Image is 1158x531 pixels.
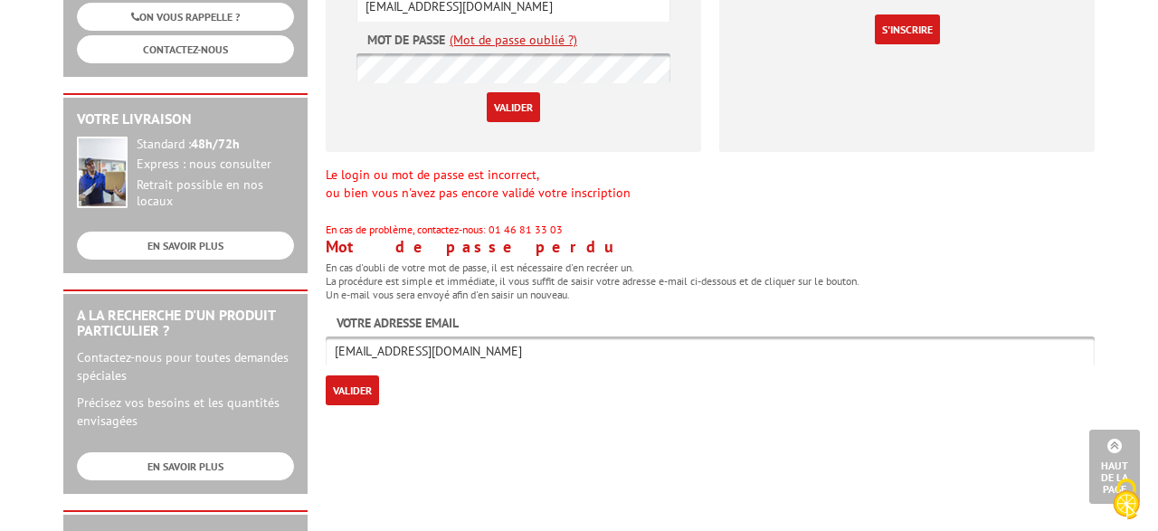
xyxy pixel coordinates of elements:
[326,166,1095,238] div: Le login ou mot de passe est incorrect, ou bien vous n'avez pas encore validé votre inscription
[77,452,294,480] a: EN SAVOIR PLUS
[450,31,577,49] a: (Mot de passe oublié ?)
[77,394,294,430] p: Précisez vos besoins et les quantités envisagées
[77,35,294,63] a: CONTACTEZ-NOUS
[1095,469,1158,531] button: Cookies (fenêtre modale)
[326,223,563,236] span: En cas de problème, contactez-nous: 01 46 81 33 03
[137,177,294,210] div: Retrait possible en nos locaux
[77,348,294,384] p: Contactez-nous pour toutes demandes spéciales
[137,137,294,153] div: Standard :
[487,92,540,122] input: Valider
[77,137,128,208] img: widget-livraison.jpg
[367,31,445,49] label: Mot de passe
[875,14,940,44] a: S'inscrire
[1089,430,1140,504] a: Haut de la page
[77,232,294,260] a: EN SAVOIR PLUS
[326,375,379,405] input: Valider
[1104,477,1149,522] img: Cookies (fenêtre modale)
[77,3,294,31] a: ON VOUS RAPPELLE ?
[77,111,294,128] h2: Votre livraison
[77,308,294,339] h2: A la recherche d'un produit particulier ?
[137,156,294,173] div: Express : nous consulter
[326,238,1095,256] h4: Mot de passe perdu
[326,261,1095,301] p: En cas d'oubli de votre mot de passe, il est nécessaire d'en recréer un. La procédure est simple ...
[191,136,240,152] strong: 48h/72h
[337,314,459,332] label: Votre adresse email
